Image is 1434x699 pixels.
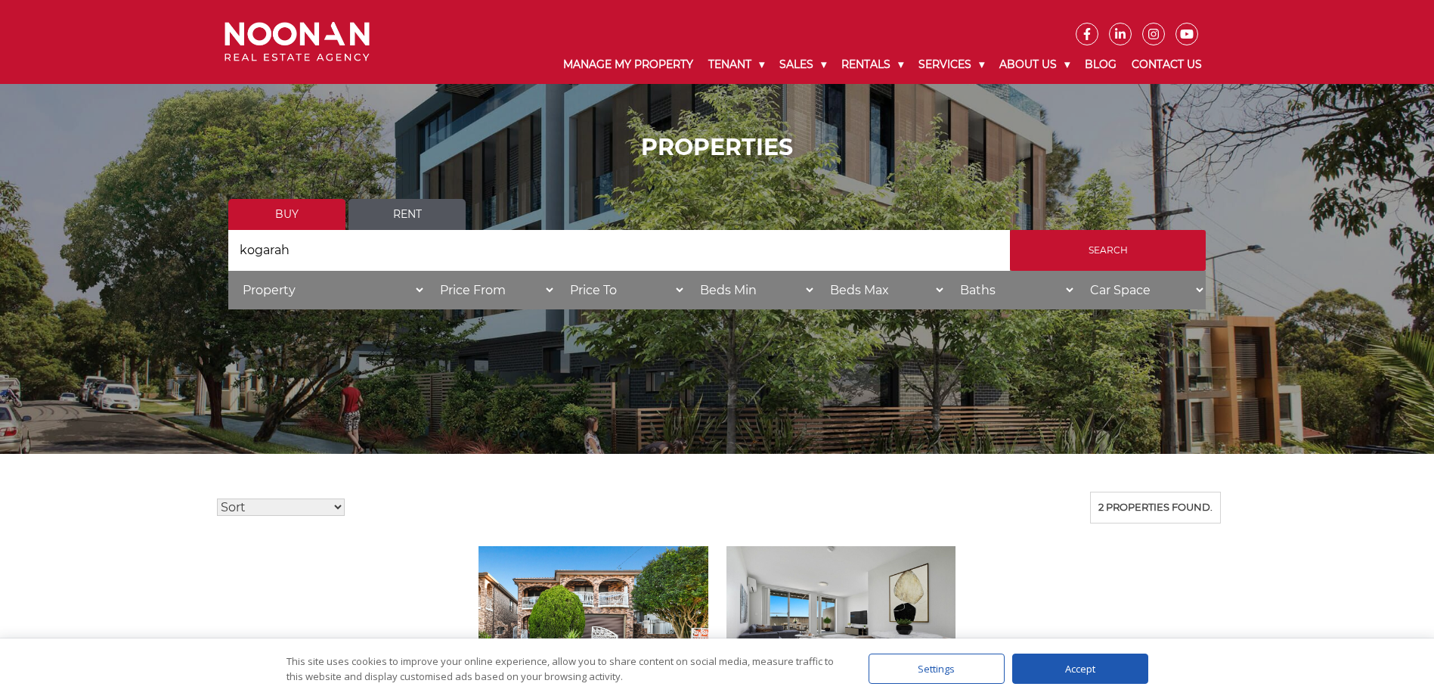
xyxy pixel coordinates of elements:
a: About Us [992,45,1077,84]
div: Settings [869,654,1005,684]
div: 2 properties found. [1090,492,1221,523]
a: Contact Us [1124,45,1209,84]
select: Sort Listings [217,499,345,516]
a: Manage My Property [556,45,701,84]
a: Blog [1077,45,1124,84]
a: Tenant [701,45,772,84]
a: Rentals [834,45,911,84]
h1: PROPERTIES [228,134,1206,161]
input: Search by suburb, postcode or area [228,230,1010,271]
div: Accept [1012,654,1148,684]
a: Services [911,45,992,84]
a: Sales [772,45,834,84]
img: Noonan Real Estate Agency [225,22,370,62]
div: This site uses cookies to improve your online experience, allow you to share content on social me... [286,654,838,684]
a: Buy [228,199,345,230]
input: Search [1010,230,1206,271]
a: Rent [348,199,466,230]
